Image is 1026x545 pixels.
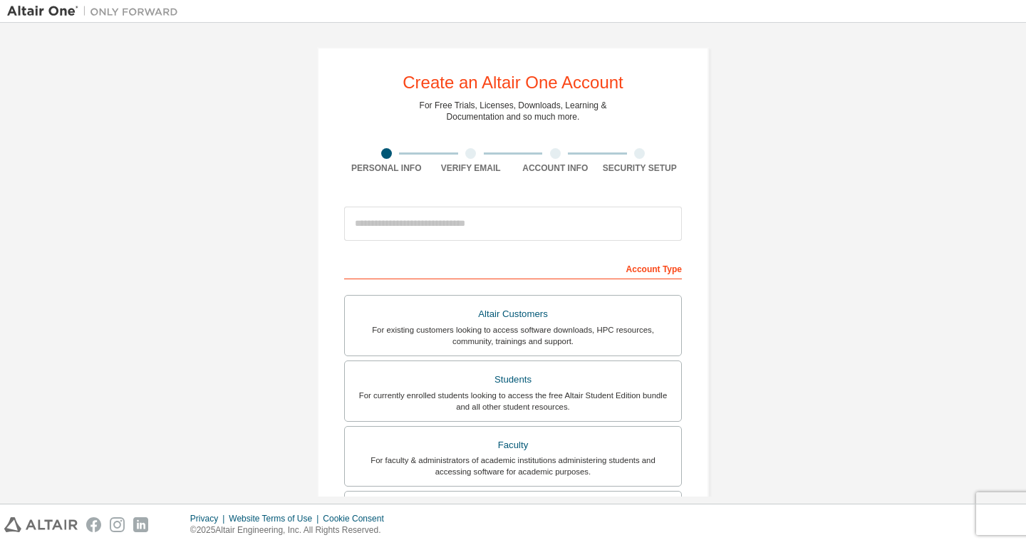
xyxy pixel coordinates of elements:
[353,435,673,455] div: Faculty
[229,513,323,524] div: Website Terms of Use
[353,455,673,477] div: For faculty & administrators of academic institutions administering students and accessing softwa...
[110,517,125,532] img: instagram.svg
[4,517,78,532] img: altair_logo.svg
[353,304,673,324] div: Altair Customers
[420,100,607,123] div: For Free Trials, Licenses, Downloads, Learning & Documentation and so much more.
[353,370,673,390] div: Students
[429,162,514,174] div: Verify Email
[323,513,392,524] div: Cookie Consent
[353,324,673,347] div: For existing customers looking to access software downloads, HPC resources, community, trainings ...
[598,162,683,174] div: Security Setup
[513,162,598,174] div: Account Info
[353,390,673,412] div: For currently enrolled students looking to access the free Altair Student Edition bundle and all ...
[403,74,623,91] div: Create an Altair One Account
[86,517,101,532] img: facebook.svg
[190,513,229,524] div: Privacy
[7,4,185,19] img: Altair One
[133,517,148,532] img: linkedin.svg
[344,162,429,174] div: Personal Info
[344,256,682,279] div: Account Type
[190,524,393,536] p: © 2025 Altair Engineering, Inc. All Rights Reserved.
